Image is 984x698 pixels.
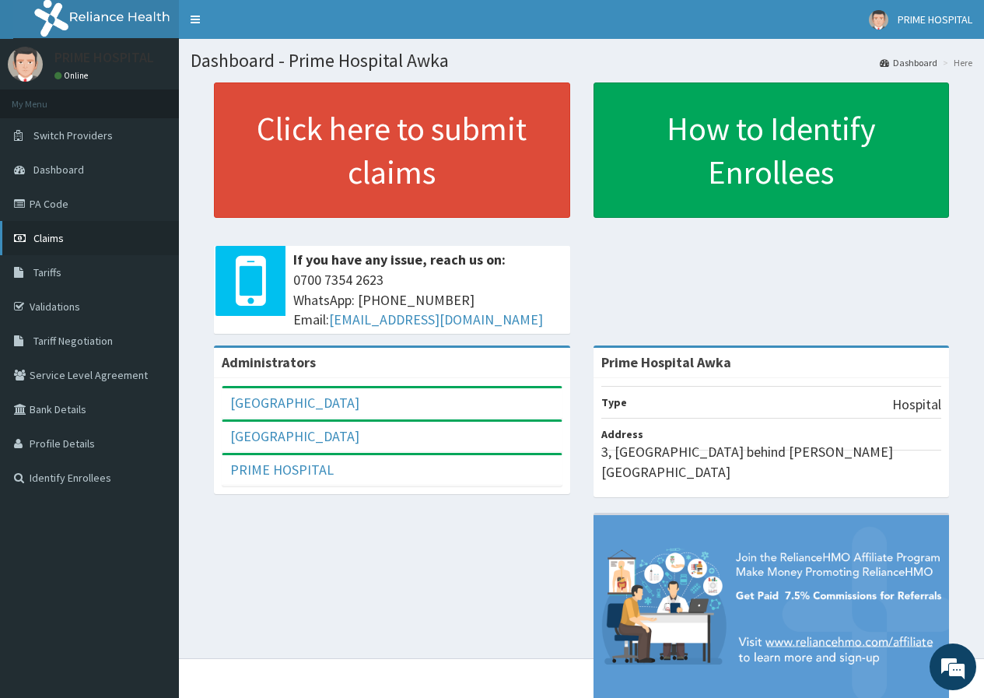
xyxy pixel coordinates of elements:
[230,461,334,479] a: PRIME HOSPITAL
[54,51,154,65] p: PRIME HOSPITAL
[898,12,972,26] span: PRIME HOSPITAL
[230,394,359,412] a: [GEOGRAPHIC_DATA]
[869,10,888,30] img: User Image
[33,334,113,348] span: Tariff Negotiation
[255,8,292,45] div: Minimize live chat window
[329,310,543,328] a: [EMAIL_ADDRESS][DOMAIN_NAME]
[33,265,61,279] span: Tariffs
[33,128,113,142] span: Switch Providers
[601,427,643,441] b: Address
[33,231,64,245] span: Claims
[81,87,261,107] div: Chat with us now
[892,395,941,415] p: Hospital
[601,353,731,371] strong: Prime Hospital Awka
[214,82,570,218] a: Click here to submit claims
[293,251,506,268] b: If you have any issue, reach us on:
[222,353,316,371] b: Administrators
[33,163,84,177] span: Dashboard
[8,47,43,82] img: User Image
[90,196,215,353] span: We're online!
[939,56,972,69] li: Here
[601,395,627,409] b: Type
[880,56,937,69] a: Dashboard
[54,70,92,81] a: Online
[293,270,562,330] span: 0700 7354 2623 WhatsApp: [PHONE_NUMBER] Email:
[191,51,972,71] h1: Dashboard - Prime Hospital Awka
[601,442,942,482] p: 3, [GEOGRAPHIC_DATA] behind [PERSON_NAME][GEOGRAPHIC_DATA]
[594,82,950,218] a: How to Identify Enrollees
[8,425,296,479] textarea: Type your message and hit 'Enter'
[230,427,359,445] a: [GEOGRAPHIC_DATA]
[29,78,63,117] img: d_794563401_company_1708531726252_794563401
